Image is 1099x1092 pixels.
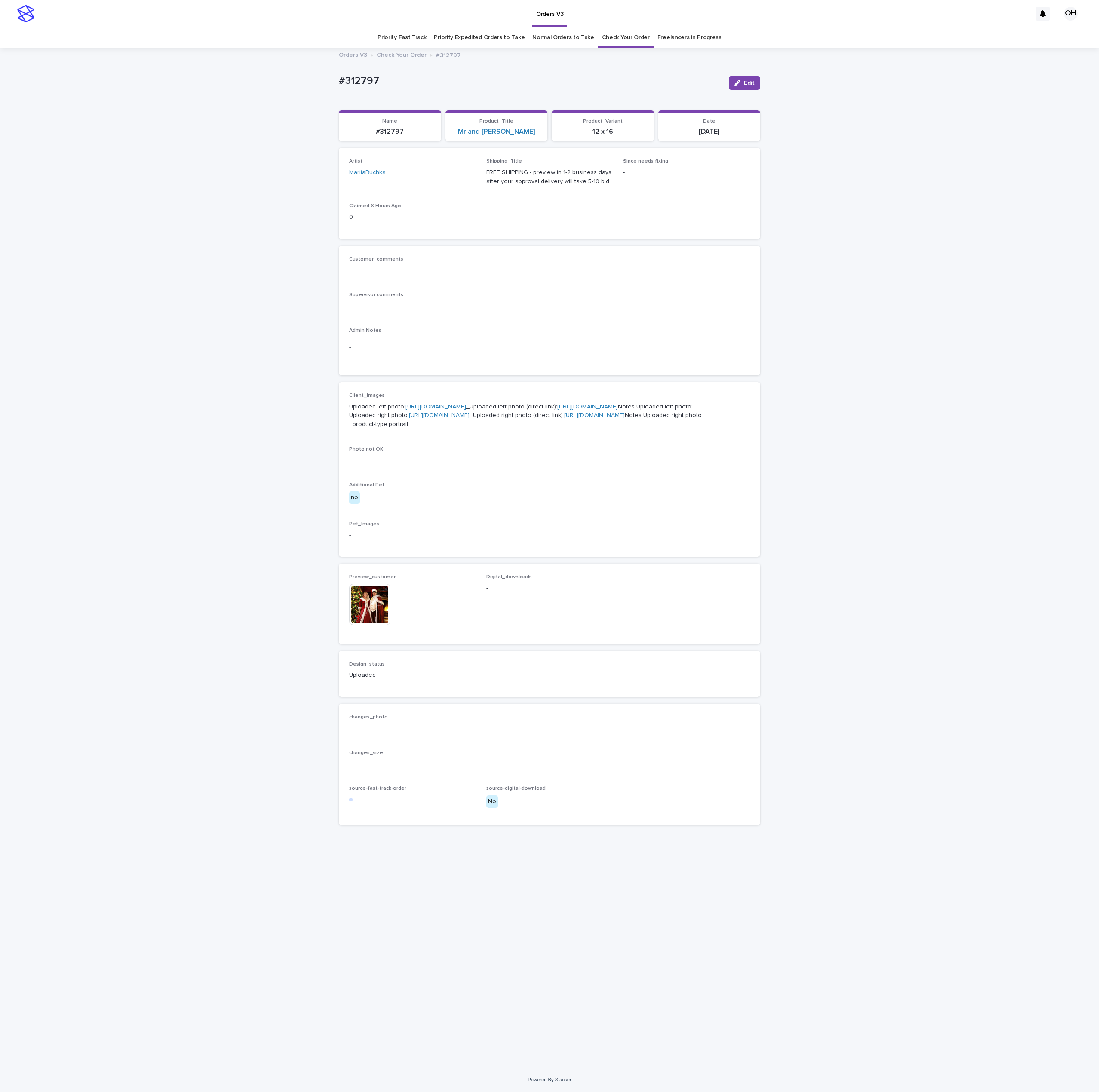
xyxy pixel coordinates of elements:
[532,28,594,48] a: Normal Orders to Take
[486,159,522,164] span: Shipping_Title
[349,750,383,755] span: changes_size
[349,257,403,262] span: Customer_comments
[349,328,381,333] span: Admin Notes
[17,5,34,22] img: stacker-logo-s-only.png
[349,203,401,209] span: Claimed X Hours Ago
[349,662,385,667] span: Design_status
[623,159,668,164] span: Since needs fixing
[344,128,436,136] p: #312797
[349,301,750,310] p: -
[602,28,650,48] a: Check Your Order
[703,119,715,124] span: Date
[486,795,498,808] div: No
[339,75,722,87] p: #312797
[349,266,750,275] p: -
[339,49,367,59] a: Orders V3
[349,482,384,488] span: Additional Pet
[349,521,379,527] span: Pet_Images
[583,119,623,124] span: Product_Variant
[349,213,476,222] p: 0
[744,80,755,86] span: Edit
[663,128,755,136] p: [DATE]
[657,28,721,48] a: Freelancers in Progress
[729,76,760,90] button: Edit
[382,119,397,124] span: Name
[458,128,535,136] a: Mr and [PERSON_NAME]
[349,760,750,769] p: -
[349,491,360,504] div: no
[486,574,532,580] span: Digital_downloads
[349,786,406,791] span: source-fast-track-order
[349,343,750,352] p: -
[528,1077,571,1082] a: Powered By Stacker
[564,412,625,418] a: [URL][DOMAIN_NAME]
[486,786,546,791] span: source-digital-download
[349,456,750,465] p: -
[349,292,403,298] span: Supervisor comments
[349,531,750,540] p: -
[349,574,396,580] span: Preview_customer
[378,28,426,48] a: Priority Fast Track
[349,159,362,164] span: Artist
[486,584,613,593] p: -
[349,447,383,452] span: Photo not OK
[436,50,461,59] p: #312797
[349,715,388,720] span: changes_photo
[349,402,750,429] p: Uploaded left photo: _Uploaded left photo (direct link): Notes Uploaded left photo: Uploaded righ...
[486,168,613,186] p: FREE SHIPPING - preview in 1-2 business days, after your approval delivery will take 5-10 b.d.
[1064,7,1078,21] div: OH
[349,168,386,177] a: MariiaBuchka
[479,119,513,124] span: Product_Title
[349,393,385,398] span: Client_Images
[434,28,525,48] a: Priority Expedited Orders to Take
[349,671,476,680] p: Uploaded
[377,49,427,59] a: Check Your Order
[409,412,470,418] a: [URL][DOMAIN_NAME]
[557,128,649,136] p: 12 x 16
[349,724,750,733] p: -
[557,404,618,410] a: [URL][DOMAIN_NAME]
[405,404,466,410] a: [URL][DOMAIN_NAME]
[623,168,750,177] p: -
